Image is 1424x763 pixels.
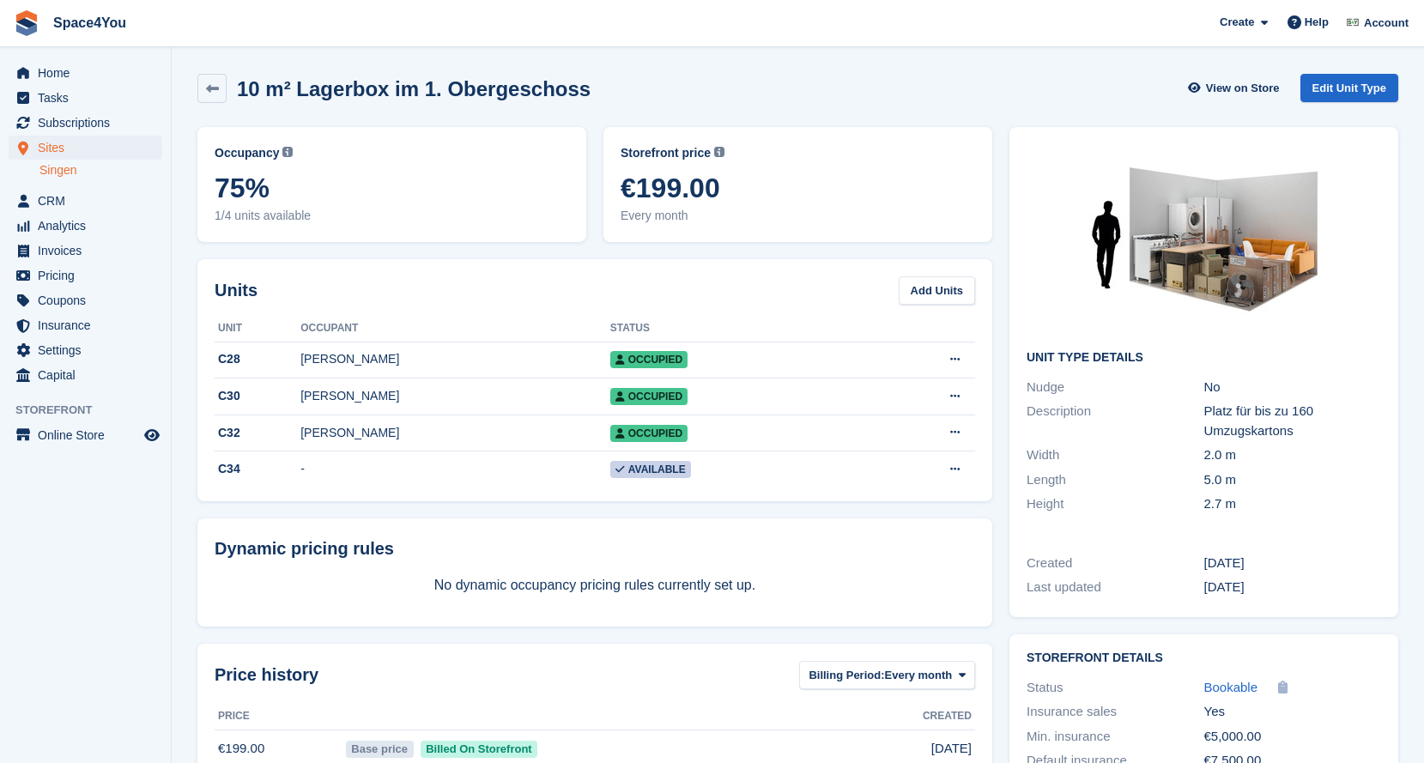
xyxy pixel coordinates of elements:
span: €199.00 [621,173,975,203]
div: 2.7 m [1204,494,1382,514]
div: C28 [215,350,300,368]
span: Every month [621,207,975,225]
a: menu [9,338,162,362]
td: - [300,451,610,487]
span: Occupied [610,351,688,368]
a: Space4You [46,9,133,37]
a: View on Store [1186,74,1287,102]
h2: 10 m² Lagerbox im 1. Obergeschoss [237,77,591,100]
a: menu [9,288,162,312]
span: Help [1305,14,1329,31]
th: Unit [215,315,300,342]
span: Storefront [15,402,171,419]
a: menu [9,136,162,160]
div: Description [1027,402,1204,440]
span: Base price [346,741,414,758]
a: Bookable [1204,678,1258,698]
div: Status [1027,678,1204,698]
span: Capital [38,363,141,387]
div: Insurance sales [1027,702,1204,722]
th: Status [610,315,863,342]
span: Billing Period: [809,667,884,684]
a: menu [9,214,162,238]
span: Billed On Storefront [421,741,538,758]
div: No [1204,378,1382,397]
img: icon-info-grey-7440780725fd019a000dd9b08b2336e03edf1995a4989e88bcd33f0948082b44.svg [714,147,724,157]
h2: Units [215,277,258,303]
span: 75% [215,173,569,203]
div: Dynamic pricing rules [215,536,975,561]
span: Subscriptions [38,111,141,135]
img: Finn-Kristof Kausch [1344,14,1361,31]
span: Storefront price [621,144,711,162]
a: Edit Unit Type [1300,74,1398,102]
div: €5,000.00 [1204,727,1382,747]
span: Create [1220,14,1254,31]
a: menu [9,189,162,213]
span: Tasks [38,86,141,110]
div: 2.0 m [1204,445,1382,465]
div: C32 [215,424,300,442]
th: Occupant [300,315,610,342]
span: Pricing [38,263,141,288]
div: [PERSON_NAME] [300,424,610,442]
span: Home [38,61,141,85]
div: C34 [215,460,300,478]
div: 5.0 m [1204,470,1382,490]
span: Online Store [38,423,141,447]
th: Price [215,703,342,730]
div: Platz für bis zu 160 Umzugskartons [1204,402,1382,440]
span: Occupancy [215,144,279,162]
button: Billing Period: Every month [799,661,975,689]
span: Every month [885,667,953,684]
a: Add Units [899,276,975,305]
div: Height [1027,494,1204,514]
div: [PERSON_NAME] [300,387,610,405]
span: Analytics [38,214,141,238]
span: Available [610,461,691,478]
a: menu [9,313,162,337]
span: 1/4 units available [215,207,569,225]
span: Settings [38,338,141,362]
h2: Storefront Details [1027,651,1381,665]
span: [DATE] [931,739,972,759]
a: Singen [39,162,162,179]
span: Occupied [610,388,688,405]
div: Yes [1204,702,1382,722]
div: [DATE] [1204,578,1382,597]
span: CRM [38,189,141,213]
span: View on Store [1206,80,1280,97]
span: Account [1364,15,1409,32]
div: Min. insurance [1027,727,1204,747]
div: C30 [215,387,300,405]
h2: Unit Type details [1027,351,1381,365]
a: menu [9,111,162,135]
div: Nudge [1027,378,1204,397]
p: No dynamic occupancy pricing rules currently set up. [215,575,975,596]
div: Length [1027,470,1204,490]
div: Created [1027,554,1204,573]
a: menu [9,61,162,85]
span: Occupied [610,425,688,442]
img: stora-icon-8386f47178a22dfd0bd8f6a31ec36ba5ce8667c1dd55bd0f319d3a0aa187defe.svg [14,10,39,36]
span: Sites [38,136,141,160]
span: Insurance [38,313,141,337]
div: [DATE] [1204,554,1382,573]
span: Invoices [38,239,141,263]
img: icon-info-grey-7440780725fd019a000dd9b08b2336e03edf1995a4989e88bcd33f0948082b44.svg [282,147,293,157]
span: Price history [215,662,318,687]
div: [PERSON_NAME] [300,350,610,368]
span: Coupons [38,288,141,312]
div: Last updated [1027,578,1204,597]
span: Created [923,708,972,724]
a: menu [9,239,162,263]
div: Width [1027,445,1204,465]
a: menu [9,423,162,447]
a: menu [9,363,162,387]
a: Preview store [142,425,162,445]
a: menu [9,86,162,110]
a: menu [9,263,162,288]
span: Bookable [1204,680,1258,694]
img: 100-sqft-unit%20(1).jpg [1076,144,1333,337]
